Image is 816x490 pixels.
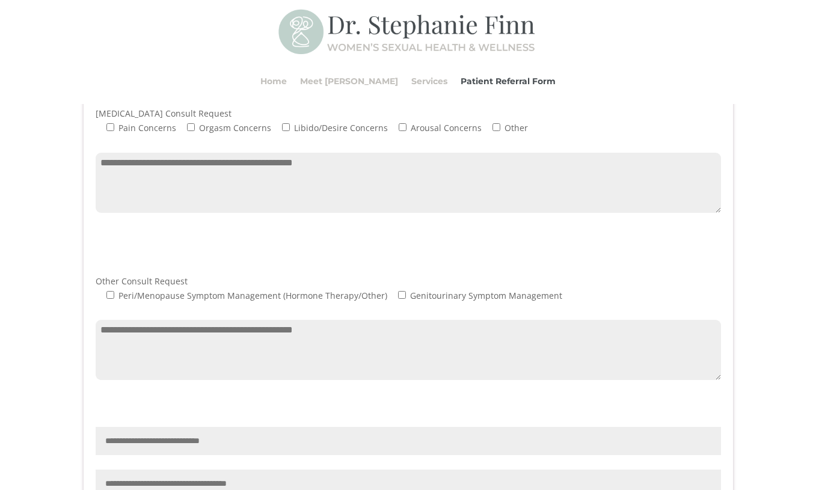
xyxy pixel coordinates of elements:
[106,123,114,131] input: Pain Concerns
[116,122,176,133] span: Pain Concerns
[408,122,482,133] span: Arousal Concerns
[106,291,114,299] input: Peri/Menopause Symptom Management (Hormone Therapy/Other)
[398,291,406,299] input: Genitourinary Symptom Management
[96,260,721,305] div: Other Consult Request
[492,123,500,131] input: Other
[282,123,290,131] input: Libido/Desire Concerns
[411,58,447,104] a: Services
[292,122,388,133] span: Libido/Desire Concerns
[408,290,562,301] span: Genitourinary Symptom Management
[502,122,528,133] span: Other
[461,58,556,104] a: Patient Referral Form
[300,58,398,104] a: Meet [PERSON_NAME]
[260,58,287,104] a: Home
[197,122,271,133] span: Orgasm Concerns
[96,93,721,138] div: [MEDICAL_DATA] Consult Request
[187,123,195,131] input: Orgasm Concerns
[116,290,387,301] span: Peri/Menopause Symptom Management (Hormone Therapy/Other)
[399,123,406,131] input: Arousal Concerns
